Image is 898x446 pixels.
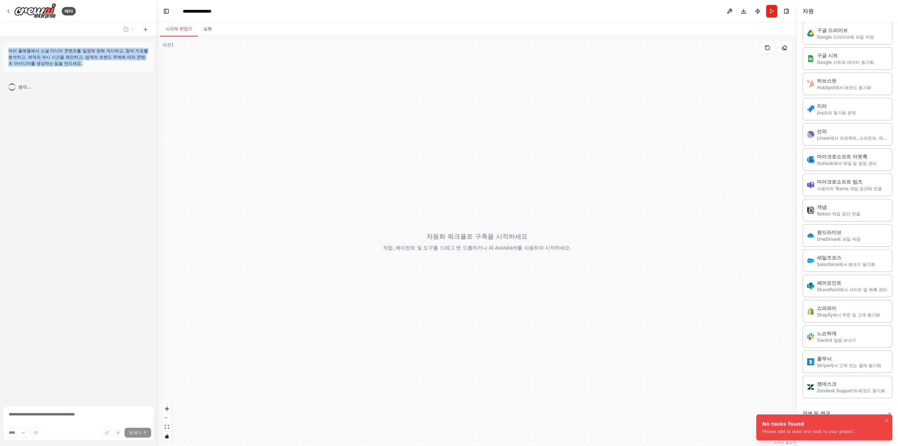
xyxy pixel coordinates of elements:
img: 지라 [807,106,814,113]
font: 구글 드라이브 [817,27,848,33]
font: 자원 [803,8,814,14]
font: 지라 [817,103,827,109]
font: 쇼피파이 [817,305,837,311]
button: 오른쪽 사이드바 숨기기 [782,6,791,16]
font: 버전 [163,42,171,47]
font: Google 드라이브에 파일 저장 [817,35,874,40]
button: 이 프롬프트를 개선하세요 [31,428,41,438]
font: 세일즈포스 [817,255,842,260]
img: 구글 시트 [807,55,814,62]
img: 마이크로소프트 아웃룩 [807,156,814,163]
font: 원드라이브 [817,229,842,235]
font: 베타 [65,9,73,14]
font: 여러 플랫폼에서 소셜 미디어 콘텐츠를 일정에 맞춰 게시하고, 참여 지표를 분석하고, 최적의 게시 시간을 제안하고, 업계의 트렌드 주제에 따라 콘텐츠 아이디어를 생성하는 팀을 ... [8,48,148,66]
button: 확대하다 [162,404,172,413]
img: 원드라이브 [807,232,814,239]
img: 구글 드라이브 [807,30,814,37]
font: HubSpot에서 레코드 동기화 [817,85,871,90]
font: 마이크로소프트 팀즈 [817,179,863,185]
button: 축소하다 [162,413,172,422]
font: Jira와의 동기화 문제 [817,111,856,115]
button: 파일 업로드 [102,428,112,438]
img: 셰어포인트 [807,282,814,289]
font: 선의 [817,128,827,134]
font: 1 [171,42,174,47]
div: Please add at least one task to your project. [762,429,855,434]
font: 생각... [18,85,31,89]
button: 이전 채팅으로 전환 [120,25,137,34]
button: 맞춤 보기 [162,422,172,432]
img: 개념 [807,207,814,214]
img: 느슨하게 [807,333,814,340]
font: 구글 시트 [817,53,838,58]
font: 느슨하게 [817,331,837,336]
font: 셰어포인트 [817,280,842,286]
img: 선의 [807,131,814,138]
font: 젠데스크 [817,381,837,387]
font: 실행 [203,26,212,31]
font: OneDrive에 파일 저장 [817,237,860,242]
font: 보내다 [129,430,141,435]
font: Salesforce에서 레코드 동기화 [817,262,875,267]
font: Linear에서 프로젝트, 스프린트, 작업 및 버그 추적을 관리합니다. [817,136,887,146]
font: Shopify에서 주문 및 고객 동기화 [817,313,880,318]
font: SharePoint에서 사이트 및 목록 관리 [817,287,887,292]
font: Zendesk Support와 레코드 동기화 [817,388,885,393]
img: 쇼피파이 [807,308,814,315]
font: Stripe에서 고객 또는 결제 동기화 [817,363,881,368]
font: Notion 작업 공간 연결 [817,212,860,217]
img: 젠데스크 [807,384,814,391]
font: Outlook에서 메일 및 일정 관리 [817,161,877,166]
font: Slack에 알림 보내기 [817,338,856,343]
font: 시각적 편집기 [166,26,192,31]
img: 마이크로소프트 팀즈 [807,181,814,188]
button: 상호 작용 전환 [162,432,172,441]
div: React Flow 컨트롤 [162,404,172,441]
font: Google 시트와 데이터 동기화 [817,60,874,65]
img: 줄무늬 [807,358,814,365]
font: 허브스팟 [817,78,837,84]
font: 줄무늬 [817,356,832,361]
font: 마이크로소프트 아웃룩 [817,154,867,159]
img: 심벌 마크 [14,3,56,19]
button: 클릭하여 자동화 아이디어를 말해보세요 [113,428,123,438]
button: 새로운 채팅을 시작하세요 [140,25,151,34]
button: 검색 및 연구 [803,404,892,422]
img: 허브스팟 [807,80,814,87]
img: 세일즈포스 [807,257,814,264]
nav: 빵가루 [183,8,217,15]
div: No tasks found [762,420,855,427]
button: 보내다 [125,428,151,438]
font: 개념 [817,204,827,210]
button: 왼쪽 사이드바 숨기기 [161,6,171,16]
font: 사용자의 Teams 작업 공간에 연결 [817,186,882,191]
